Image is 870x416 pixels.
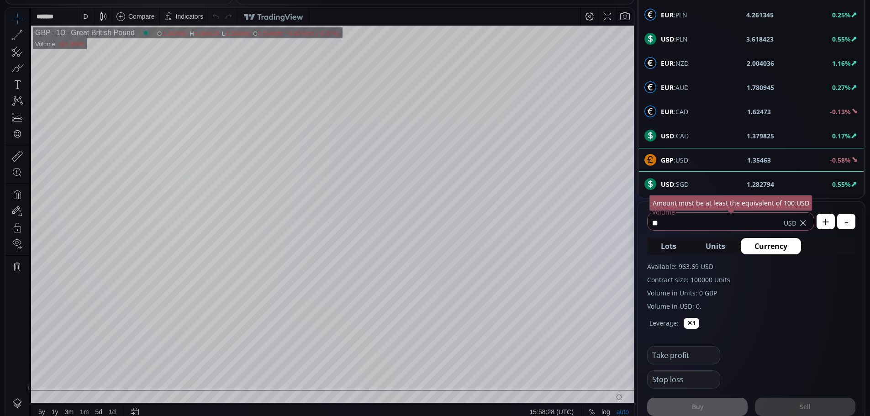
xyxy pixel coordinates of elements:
[248,22,252,29] div: C
[661,34,688,44] span: :PLN
[661,83,674,92] b: EUR
[46,400,53,408] div: 1y
[253,22,277,29] div: 1.354620
[123,5,149,12] div: Compare
[8,122,16,131] div: 
[30,21,45,29] div: GBP
[103,400,111,408] div: 1d
[59,400,68,408] div: 3m
[661,179,689,189] span: :SGD
[832,180,851,189] b: 0.55%
[747,107,771,116] b: 1.62473
[122,395,137,413] div: Go to
[216,22,220,29] div: L
[593,395,608,413] div: Toggle Log Scale
[189,22,214,29] div: 1.366120
[596,400,605,408] div: log
[661,11,674,19] b: EUR
[608,395,627,413] div: Toggle Auto Scale
[817,214,835,229] button: +
[647,288,855,298] label: Volume in Units: 0 GBP
[524,400,568,408] span: 15:58:28 (UTC)
[661,83,689,92] span: :AUD
[706,241,725,252] span: Units
[747,131,774,141] b: 1.379825
[837,214,855,229] button: -
[747,179,774,189] b: 1.282794
[220,22,245,29] div: 1.353420
[157,22,181,29] div: 1.362560
[647,238,690,254] button: Lots
[747,58,774,68] b: 2.004036
[136,21,144,29] div: Market open
[830,107,851,116] b: -0.13%
[580,395,593,413] div: Toggle Percentage
[521,395,571,413] button: 15:58:28 (UTC)
[661,58,689,68] span: :NZD
[692,238,739,254] button: Units
[832,83,851,92] b: 0.27%
[78,5,82,12] div: D
[661,10,687,20] span: :PLN
[152,22,157,29] div: O
[45,21,60,29] div: 1D
[647,301,855,311] label: Volume in USD: 0.
[661,241,676,252] span: Lots
[754,241,787,252] span: Currency
[60,21,129,29] div: Great British Pound
[832,11,851,19] b: 0.25%
[90,400,97,408] div: 5d
[661,35,674,43] b: USD
[170,5,198,12] div: Indicators
[661,59,674,68] b: EUR
[74,400,83,408] div: 1m
[21,374,25,386] div: Hide Drawings Toolbar
[661,132,674,140] b: USD
[741,238,801,254] button: Currency
[53,33,79,40] div: 181.699K
[746,10,774,20] b: 4.261345
[832,132,851,140] b: 0.17%
[647,262,855,271] label: Available: 963.69 USD
[661,180,674,189] b: USD
[649,318,679,328] label: Leverage:
[832,35,851,43] b: 0.55%
[661,131,689,141] span: :CAD
[30,33,49,40] div: Volume
[784,218,796,228] span: USD
[184,22,189,29] div: H
[611,400,623,408] div: auto
[832,59,851,68] b: 1.16%
[746,34,774,44] b: 3.618423
[33,400,40,408] div: 5y
[647,275,855,284] label: Contract size: 100000 Units
[280,22,334,29] div: −0.007820 (−0.57%)
[684,318,699,329] button: ✕1
[747,83,774,92] b: 1.780945
[661,107,688,116] span: :CAD
[661,107,674,116] b: EUR
[649,195,812,211] div: Amount must be at least the equivalent of 100 USD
